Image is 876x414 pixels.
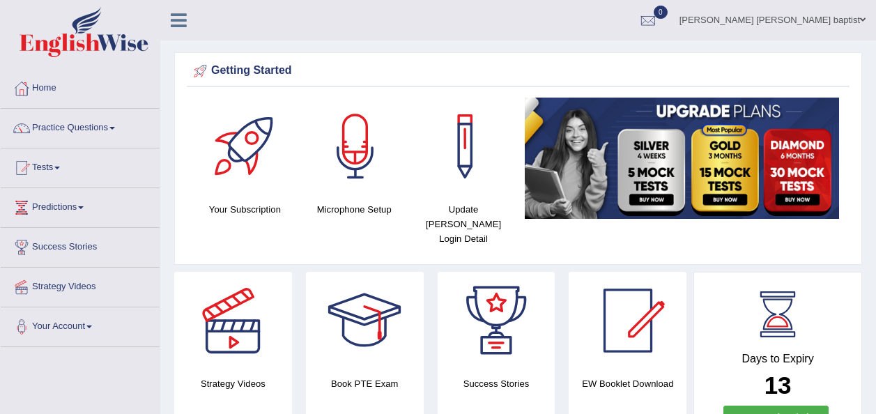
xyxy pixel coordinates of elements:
[1,109,160,144] a: Practice Questions
[1,188,160,223] a: Predictions
[307,202,402,217] h4: Microphone Setup
[525,98,839,219] img: small5.jpg
[438,376,555,391] h4: Success Stories
[174,376,292,391] h4: Strategy Videos
[1,268,160,302] a: Strategy Videos
[654,6,668,19] span: 0
[416,202,512,246] h4: Update [PERSON_NAME] Login Detail
[709,353,846,365] h4: Days to Expiry
[306,376,424,391] h4: Book PTE Exam
[1,307,160,342] a: Your Account
[1,228,160,263] a: Success Stories
[190,61,846,82] div: Getting Started
[764,371,792,399] b: 13
[569,376,686,391] h4: EW Booklet Download
[1,148,160,183] a: Tests
[1,69,160,104] a: Home
[197,202,293,217] h4: Your Subscription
